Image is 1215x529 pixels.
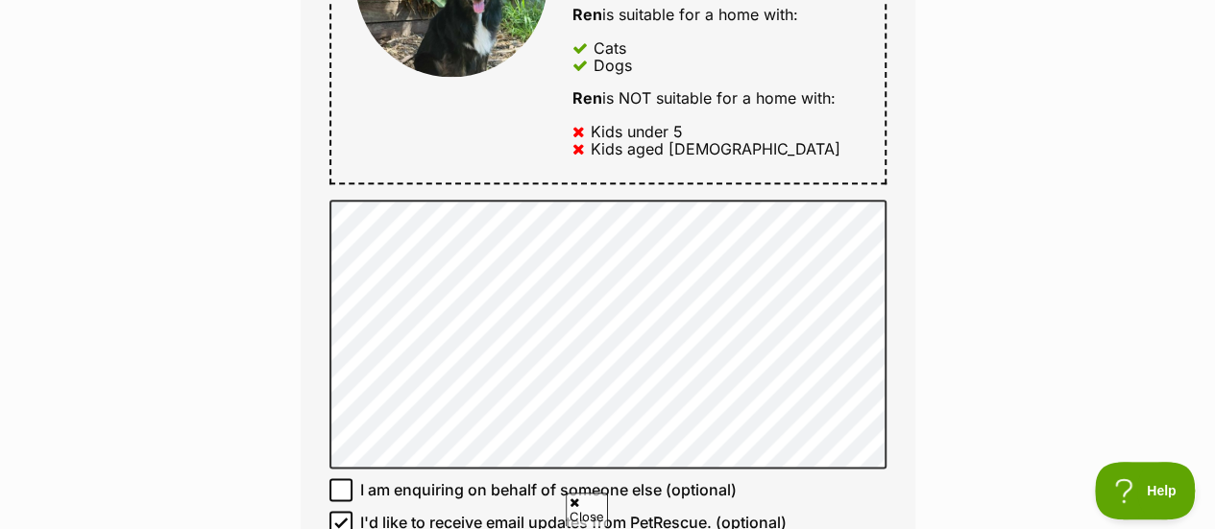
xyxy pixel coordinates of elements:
strong: Ren [572,88,602,108]
div: Cats [594,39,626,57]
div: is suitable for a home with: [572,6,860,23]
div: Dogs [594,57,632,74]
iframe: Help Scout Beacon - Open [1095,462,1196,519]
strong: Ren [572,5,602,24]
span: I am enquiring on behalf of someone else (optional) [360,478,737,501]
div: is NOT suitable for a home with: [572,89,860,107]
div: Kids aged [DEMOGRAPHIC_DATA] [591,140,840,157]
span: Close [566,493,608,526]
div: Kids under 5 [591,123,683,140]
